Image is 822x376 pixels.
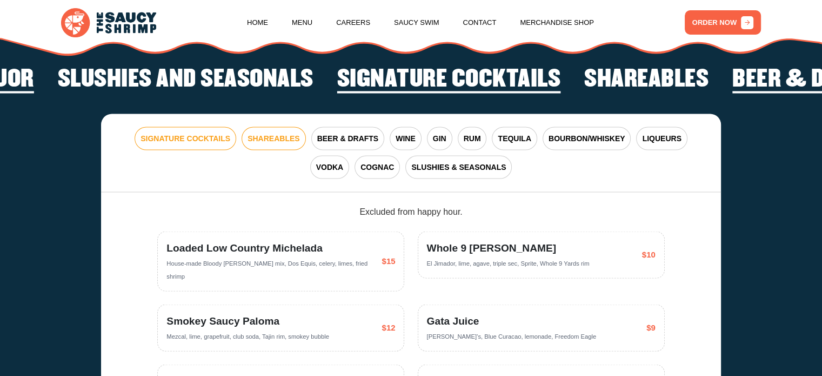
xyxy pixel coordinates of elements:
[646,321,656,334] span: $9
[382,255,395,267] span: $15
[642,248,656,261] span: $10
[426,333,596,339] span: [PERSON_NAME]’s, Blue Curacao, lemonade, Freedom Eagle
[464,133,481,144] span: RUM
[311,127,385,150] button: BEER & DRAFTS
[498,133,531,144] span: TEQUILA
[405,155,512,179] button: SLUSHIES & SEASONALS
[337,66,561,96] li: 1 of 6
[390,127,422,150] button: WINE
[394,2,439,43] a: Saucy Swim
[636,127,687,150] button: LIQUEURS
[382,321,395,334] span: $12
[316,161,344,173] span: VODKA
[584,66,709,96] li: 2 of 6
[685,10,761,35] a: ORDER NOW
[292,2,312,43] a: Menu
[426,313,596,329] span: Gata Juice
[248,133,299,144] span: SHAREABLES
[157,205,664,218] div: Excluded from happy hour.
[426,260,589,266] span: El Jimador, lime, agave, triple sec, Sprite, Whole 9 Yards rim
[61,8,156,37] img: logo
[336,2,370,43] a: Careers
[166,333,329,339] span: Mezcal, lime, grapefruit, club soda, Tajin rim, smokey bubble
[458,127,487,150] button: RUM
[360,161,394,173] span: COGNAC
[520,2,594,43] a: Merchandise Shop
[427,127,452,150] button: GIN
[492,127,537,150] button: TEQUILA
[135,127,236,150] button: SIGNATURE COCKTAILS
[463,2,496,43] a: Contact
[141,133,230,144] span: SIGNATURE COCKTAILS
[642,133,681,144] span: LIQUEURS
[426,240,589,256] span: Whole 9 [PERSON_NAME]
[166,260,367,279] span: House-made Bloody [PERSON_NAME] mix, Dos Equis, celery, limes, fried shrimp
[58,66,313,93] h2: Slushies and Seasonals
[310,155,350,179] button: VODKA
[166,240,373,256] span: Loaded Low Country Michelada
[317,133,379,144] span: BEER & DRAFTS
[549,133,625,144] span: BOURBON/WHISKEY
[543,127,631,150] button: BOURBON/WHISKEY
[433,133,446,144] span: GIN
[355,155,400,179] button: COGNAC
[166,313,329,329] span: Smokey Saucy Paloma
[58,66,313,96] li: 6 of 6
[242,127,305,150] button: SHAREABLES
[584,66,709,93] h2: Shareables
[411,161,506,173] span: SLUSHIES & SEASONALS
[337,66,561,93] h2: Signature Cocktails
[396,133,416,144] span: WINE
[247,2,268,43] a: Home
